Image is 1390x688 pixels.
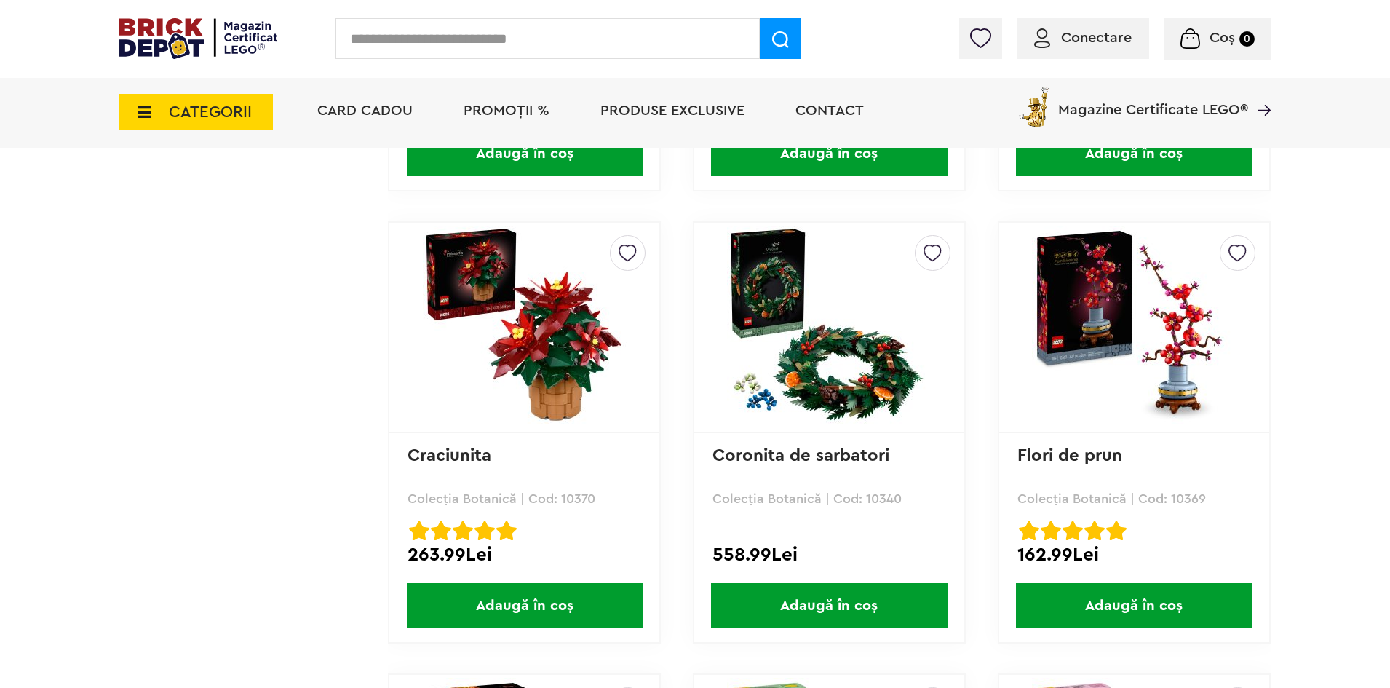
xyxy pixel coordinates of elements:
[407,583,643,628] span: Adaugă în coș
[1034,31,1132,45] a: Conectare
[1016,131,1252,176] span: Adaugă în coș
[1063,521,1083,541] img: Evaluare cu stele
[389,131,659,176] a: Adaugă în coș
[999,131,1269,176] a: Adaugă în coș
[408,447,491,464] a: Craciunita
[1032,226,1236,430] img: Flori de prun
[407,131,643,176] span: Adaugă în coș
[712,545,946,564] div: 558.99Lei
[1017,447,1122,464] a: Flori de prun
[409,521,429,541] img: Evaluare cu stele
[694,583,964,628] a: Adaugă în coș
[795,103,864,118] a: Contact
[1041,521,1061,541] img: Evaluare cu stele
[1084,521,1105,541] img: Evaluare cu stele
[600,103,744,118] a: Produse exclusive
[712,492,946,505] p: Colecția Botanică | Cod: 10340
[423,226,627,430] img: Craciunita
[474,521,495,541] img: Evaluare cu stele
[389,583,659,628] a: Adaugă în coș
[727,226,931,430] img: Coronita de sarbatori
[694,131,964,176] a: Adaugă în coș
[711,131,947,176] span: Adaugă în coș
[711,583,947,628] span: Adaugă în coș
[1019,521,1039,541] img: Evaluare cu stele
[169,104,252,120] span: CATEGORII
[453,521,473,541] img: Evaluare cu stele
[1016,583,1252,628] span: Adaugă în coș
[1210,31,1235,45] span: Coș
[1058,84,1248,117] span: Magazine Certificate LEGO®
[1061,31,1132,45] span: Conectare
[464,103,549,118] a: PROMOȚII %
[408,492,641,505] p: Colecția Botanică | Cod: 10370
[431,521,451,541] img: Evaluare cu stele
[1106,521,1127,541] img: Evaluare cu stele
[1017,545,1251,564] div: 162.99Lei
[496,521,517,541] img: Evaluare cu stele
[317,103,413,118] a: Card Cadou
[712,447,889,464] a: Coronita de sarbatori
[1239,31,1255,47] small: 0
[999,583,1269,628] a: Adaugă în coș
[1248,84,1271,98] a: Magazine Certificate LEGO®
[408,545,641,564] div: 263.99Lei
[1017,492,1251,505] p: Colecția Botanică | Cod: 10369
